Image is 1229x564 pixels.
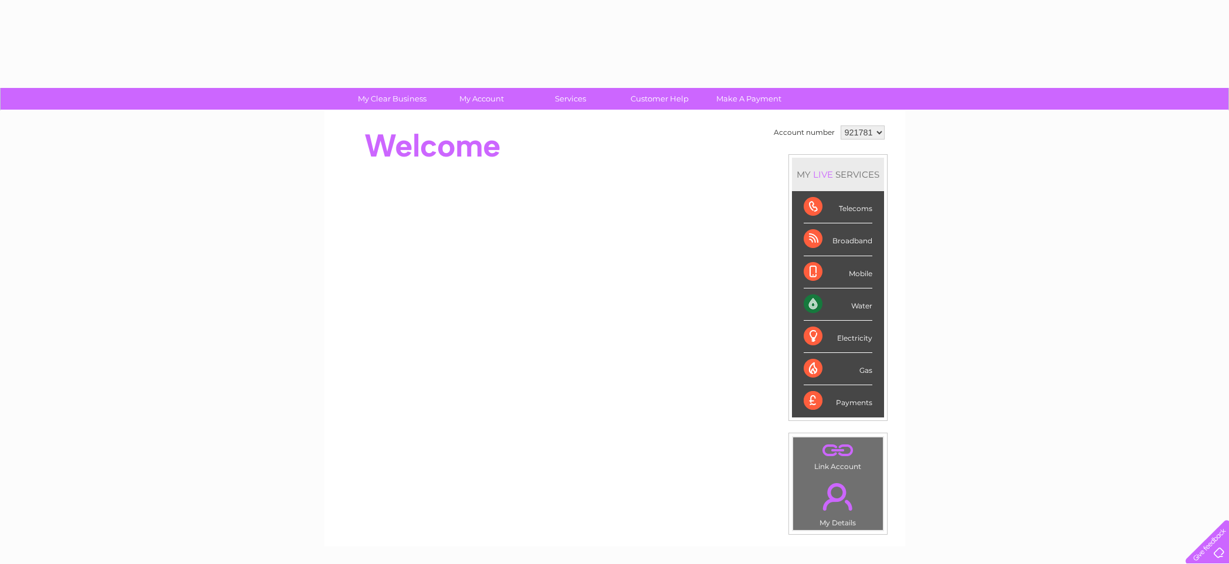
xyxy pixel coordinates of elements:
td: Link Account [793,437,883,474]
td: My Details [793,473,883,531]
div: Payments [804,385,872,417]
div: Water [804,288,872,321]
div: LIVE [811,169,835,180]
td: Account number [771,123,838,142]
div: Electricity [804,321,872,353]
a: Customer Help [611,88,708,110]
div: Telecoms [804,191,872,223]
a: My Account [433,88,530,110]
a: My Clear Business [344,88,441,110]
a: . [796,440,880,461]
a: Services [522,88,619,110]
div: Broadband [804,223,872,256]
div: Gas [804,353,872,385]
a: . [796,476,880,517]
a: Make A Payment [700,88,797,110]
div: Mobile [804,256,872,288]
div: MY SERVICES [792,158,884,191]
